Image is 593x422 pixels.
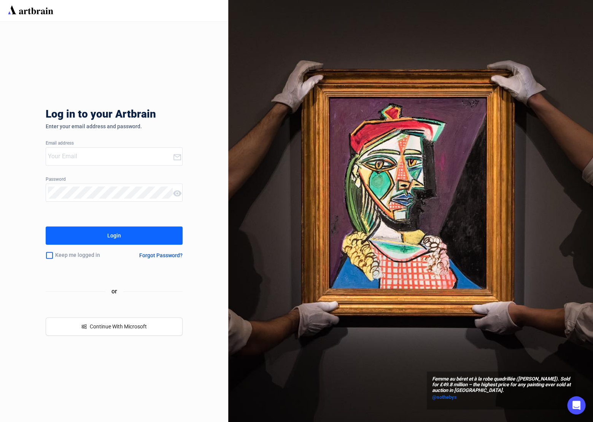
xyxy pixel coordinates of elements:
[90,323,147,330] span: Continue With Microsoft
[432,394,456,400] span: @sothebys
[567,396,585,414] div: Open Intercom Messenger
[139,252,183,258] div: Forgot Password?
[107,229,121,242] div: Login
[46,108,274,123] div: Log in to your Artbrain
[46,226,183,245] button: Login
[432,393,570,401] a: @sothebys
[46,317,183,336] button: windowsContinue With Microsoft
[46,141,183,146] div: Email address
[46,123,183,129] div: Enter your email address and password.
[46,247,121,263] div: Keep me logged in
[432,376,570,393] span: Femme au béret et à la robe quadrillée ([PERSON_NAME]). Sold for £49.8 million – the highest pric...
[46,177,183,182] div: Password
[105,287,123,296] span: or
[48,150,173,162] input: Your Email
[81,324,87,329] span: windows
